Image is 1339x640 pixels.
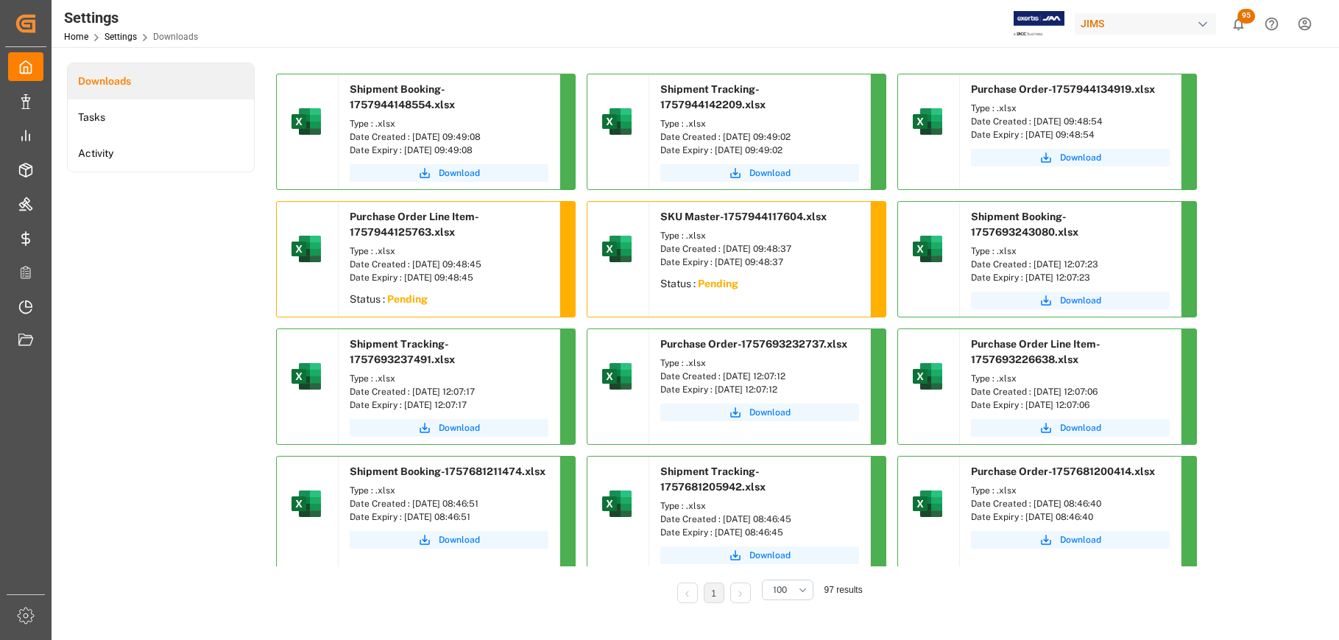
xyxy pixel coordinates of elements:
[339,288,559,314] div: Status :
[660,229,859,242] div: Type : .xlsx
[660,211,827,222] span: SKU Master-1757944117604.xlsx
[289,359,324,394] img: microsoft-excel-2019--v1.png
[1060,421,1101,435] span: Download
[971,149,1170,166] button: Download
[599,486,635,521] img: microsoft-excel-2019--v1.png
[660,338,847,350] span: Purchase Order-1757693232737.xlsx
[910,486,945,521] img: microsoft-excel-2019--v1.png
[971,419,1170,437] button: Download
[660,117,859,130] div: Type : .xlsx
[387,293,428,305] sapn: Pending
[649,272,870,299] div: Status :
[660,164,859,182] button: Download
[660,144,859,157] div: Date Expiry : [DATE] 09:49:02
[350,144,548,157] div: Date Expiry : [DATE] 09:49:08
[68,99,254,136] li: Tasks
[660,513,859,526] div: Date Created : [DATE] 08:46:45
[971,531,1170,549] a: Download
[350,83,455,110] span: Shipment Booking-1757944148554.xlsx
[971,398,1170,412] div: Date Expiry : [DATE] 12:07:06
[660,465,766,493] span: Shipment Tracking-1757681205942.xlsx
[350,484,548,497] div: Type : .xlsx
[971,338,1100,365] span: Purchase Order Line Item-1757693226638.xlsx
[350,385,548,398] div: Date Created : [DATE] 12:07:17
[971,510,1170,524] div: Date Expiry : [DATE] 08:46:40
[749,406,791,419] span: Download
[749,166,791,180] span: Download
[971,484,1170,497] div: Type : .xlsx
[64,7,198,29] div: Settings
[660,383,859,396] div: Date Expiry : [DATE] 12:07:12
[677,583,698,603] li: Previous Page
[350,531,548,549] button: Download
[762,580,813,600] button: open menu
[1060,294,1101,307] span: Download
[660,546,859,564] button: Download
[350,164,548,182] button: Download
[660,256,859,269] div: Date Expiry : [DATE] 09:48:37
[971,102,1170,115] div: Type : .xlsx
[971,258,1170,271] div: Date Created : [DATE] 12:07:23
[971,83,1155,95] span: Purchase Order-1757944134919.xlsx
[68,63,254,99] a: Downloads
[711,588,716,599] a: 1
[698,278,738,289] sapn: Pending
[350,258,548,271] div: Date Created : [DATE] 09:48:45
[1222,7,1255,41] button: show 95 new notifications
[660,526,859,539] div: Date Expiry : [DATE] 08:46:45
[105,32,137,42] a: Settings
[1255,7,1288,41] button: Help Center
[68,136,254,172] a: Activity
[350,497,548,510] div: Date Created : [DATE] 08:46:51
[910,359,945,394] img: microsoft-excel-2019--v1.png
[910,231,945,267] img: microsoft-excel-2019--v1.png
[350,398,548,412] div: Date Expiry : [DATE] 12:07:17
[660,356,859,370] div: Type : .xlsx
[971,128,1170,141] div: Date Expiry : [DATE] 09:48:54
[599,231,635,267] img: microsoft-excel-2019--v1.png
[1075,13,1216,35] div: JIMS
[439,166,480,180] span: Download
[824,585,863,595] span: 97 results
[350,117,548,130] div: Type : .xlsx
[350,465,545,477] span: Shipment Booking-1757681211474.xlsx
[971,465,1155,477] span: Purchase Order-1757681200414.xlsx
[64,32,88,42] a: Home
[350,419,548,437] button: Download
[971,497,1170,510] div: Date Created : [DATE] 08:46:40
[439,533,480,546] span: Download
[1060,533,1101,546] span: Download
[730,583,751,603] li: Next Page
[773,583,787,597] span: 100
[660,404,859,421] button: Download
[599,104,635,139] img: microsoft-excel-2019--v1.png
[660,499,859,513] div: Type : .xlsx
[971,385,1170,398] div: Date Created : [DATE] 12:07:06
[350,245,548,258] div: Type : .xlsx
[1014,11,1064,37] img: Exertis%20JAM%20-%20Email%20Logo.jpg_1722504956.jpg
[660,130,859,144] div: Date Created : [DATE] 09:49:02
[660,370,859,383] div: Date Created : [DATE] 12:07:12
[971,292,1170,309] button: Download
[599,359,635,394] img: microsoft-excel-2019--v1.png
[350,130,548,144] div: Date Created : [DATE] 09:49:08
[350,372,548,385] div: Type : .xlsx
[971,115,1170,128] div: Date Created : [DATE] 09:48:54
[439,421,480,435] span: Download
[350,338,455,365] span: Shipment Tracking-1757693237491.xlsx
[289,486,324,521] img: microsoft-excel-2019--v1.png
[704,583,724,603] li: 1
[971,245,1170,258] div: Type : .xlsx
[910,104,945,139] img: microsoft-excel-2019--v1.png
[971,271,1170,284] div: Date Expiry : [DATE] 12:07:23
